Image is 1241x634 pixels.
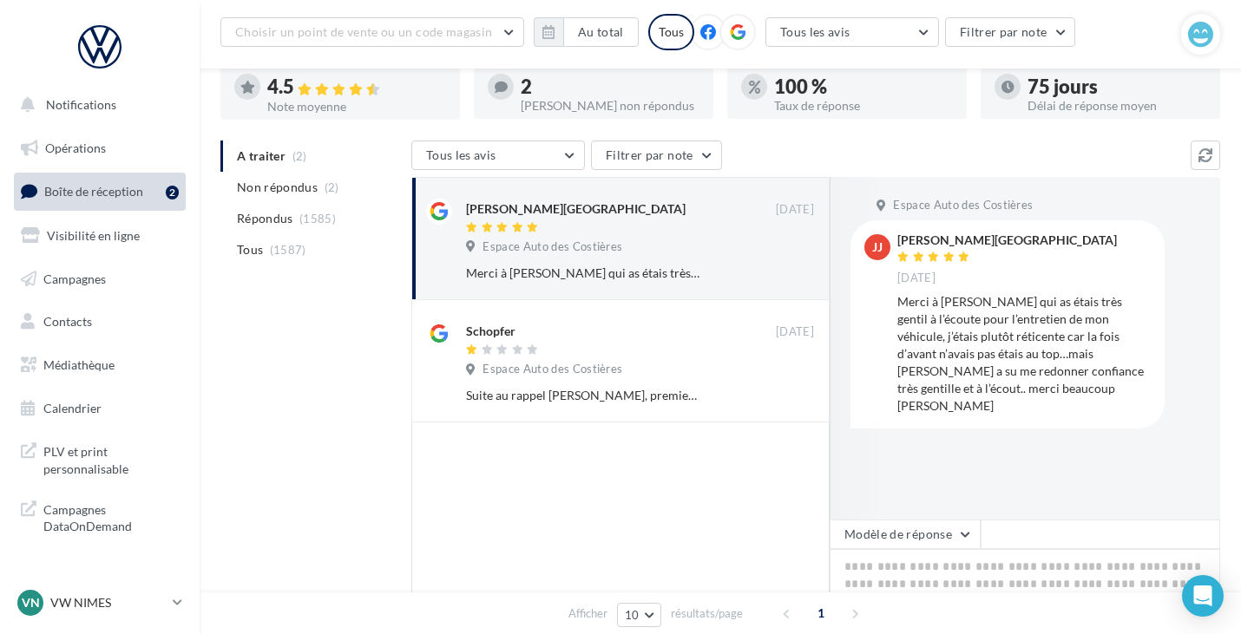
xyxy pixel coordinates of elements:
button: Au total [534,17,639,47]
span: 10 [625,608,640,622]
span: Visibilité en ligne [47,228,140,243]
div: Open Intercom Messenger [1182,575,1224,617]
span: Afficher [568,605,607,622]
button: Filtrer par note [591,141,722,170]
span: VN [22,594,40,611]
a: Campagnes DataOnDemand [10,491,189,542]
span: PLV et print personnalisable [43,440,179,477]
span: Tous les avis [780,24,850,39]
span: [DATE] [776,202,814,218]
a: Calendrier [10,390,189,427]
div: Merci à [PERSON_NAME] qui as étais très gentil à l’écoute pour l’entretien de mon véhicule, j’éta... [466,265,701,282]
button: Au total [563,17,639,47]
div: Suite au rappel [PERSON_NAME], premier rendez-vous proposé seulement [DATE], sans véhicule de prê... [466,387,701,404]
div: Note moyenne [267,101,446,113]
span: Notifications [46,97,116,112]
a: Boîte de réception2 [10,173,189,210]
span: Espace Auto des Costières [893,198,1033,213]
span: (1585) [299,212,336,225]
a: Campagnes [10,261,189,297]
button: Tous les avis [411,141,585,170]
span: Non répondus [237,179,318,196]
span: Choisir un point de vente ou un code magasin [235,24,492,39]
span: [DATE] [897,271,936,286]
span: résultats/page [671,605,743,622]
button: Choisir un point de vente ou un code magasin [220,17,524,47]
p: VW NIMES [50,594,166,611]
span: Espace Auto des Costières [483,362,622,377]
button: Notifications [10,87,182,123]
span: Campagnes DataOnDemand [43,498,179,535]
button: Modèle de réponse [830,520,981,549]
div: [PERSON_NAME][GEOGRAPHIC_DATA] [466,200,686,218]
span: Tous les avis [426,147,496,162]
div: 2 [166,186,179,199]
span: Campagnes [43,271,106,285]
div: 2 [521,77,699,96]
div: Délai de réponse moyen [1028,100,1206,112]
div: Merci à [PERSON_NAME] qui as étais très gentil à l’écoute pour l’entretien de mon véhicule, j’éta... [897,293,1151,415]
div: [PERSON_NAME] non répondus [521,100,699,112]
span: Opérations [45,141,106,155]
a: Contacts [10,304,189,340]
span: (2) [325,180,339,194]
span: Médiathèque [43,357,115,372]
a: Médiathèque [10,347,189,383]
span: Boîte de réception [44,184,143,199]
button: 10 [617,603,661,627]
span: 1 [807,599,835,627]
span: Répondus [237,210,293,227]
div: 75 jours [1028,77,1206,96]
span: Contacts [43,314,92,329]
span: JJ [872,239,883,256]
span: Calendrier [43,401,102,415]
div: 4.5 [267,77,446,97]
div: Tous [648,14,694,50]
span: [DATE] [776,324,814,340]
span: (1587) [270,243,306,257]
a: Visibilité en ligne [10,218,189,254]
button: Tous les avis [765,17,939,47]
a: Opérations [10,130,189,167]
div: Schopfer [466,323,515,340]
span: Espace Auto des Costières [483,239,622,255]
span: Tous [237,241,263,258]
div: 100 % [774,77,953,96]
div: [PERSON_NAME][GEOGRAPHIC_DATA] [897,234,1117,246]
div: Taux de réponse [774,100,953,112]
button: Filtrer par note [945,17,1076,47]
a: VN VW NIMES [14,586,186,619]
a: PLV et print personnalisable [10,433,189,484]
